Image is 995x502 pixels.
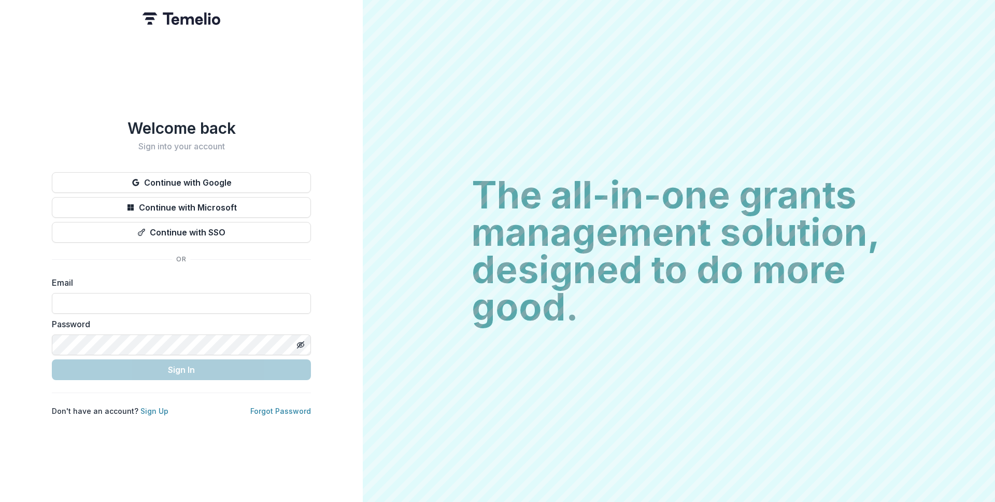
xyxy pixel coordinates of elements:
[52,276,305,289] label: Email
[52,359,311,380] button: Sign In
[52,222,311,243] button: Continue with SSO
[52,318,305,330] label: Password
[250,407,311,415] a: Forgot Password
[52,142,311,151] h2: Sign into your account
[52,197,311,218] button: Continue with Microsoft
[52,406,168,416] p: Don't have an account?
[143,12,220,25] img: Temelio
[292,337,309,353] button: Toggle password visibility
[52,172,311,193] button: Continue with Google
[140,407,168,415] a: Sign Up
[52,119,311,137] h1: Welcome back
